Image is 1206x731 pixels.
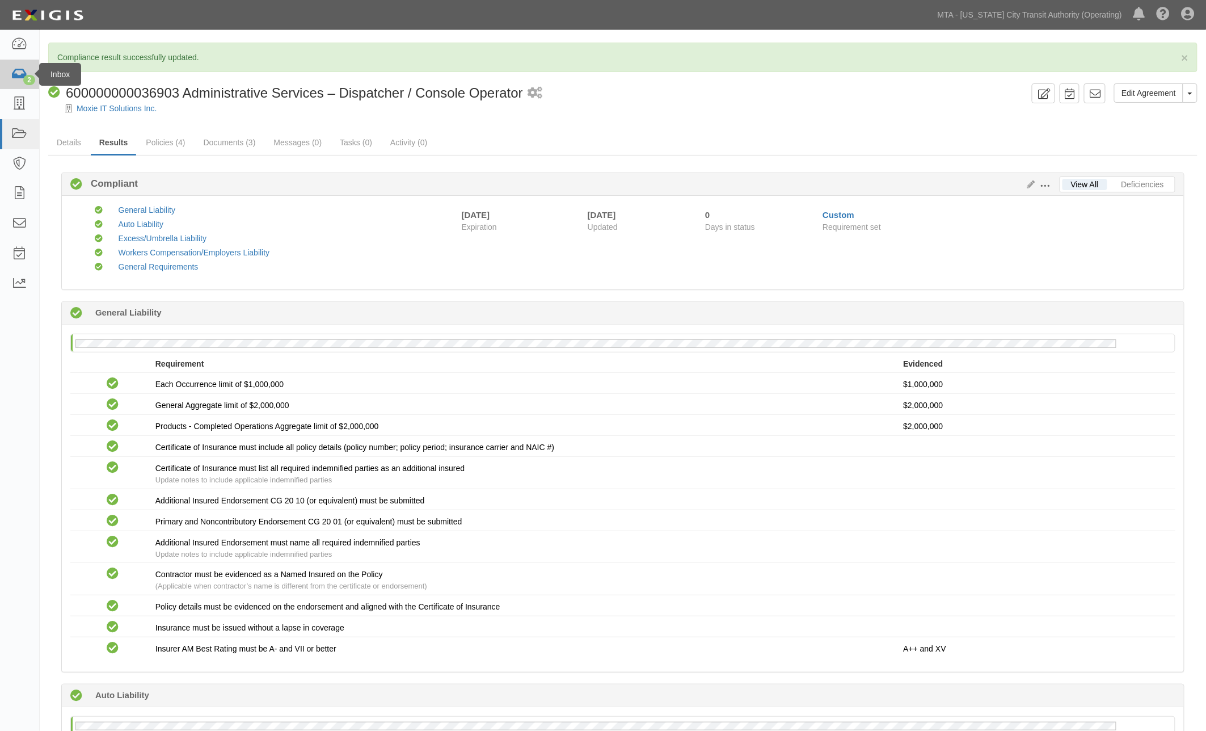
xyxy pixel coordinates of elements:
a: Messages (0) [265,131,330,154]
i: Compliant [107,536,119,548]
a: Tasks (0) [331,131,381,154]
span: Products - Completed Operations Aggregate limit of $2,000,000 [155,422,379,431]
i: Compliant [107,420,119,432]
span: Contractor must be evidenced as a Named Insured on the Policy [155,570,383,579]
i: Compliant [107,441,119,453]
span: Certificate of Insurance must include all policy details (policy number; policy period; insurance... [155,443,554,452]
a: Custom [823,210,854,220]
i: Compliant [95,207,103,215]
p: $2,000,000 [903,421,1167,432]
strong: Evidenced [903,359,943,368]
span: Requirement set [823,222,881,232]
i: Compliant [95,249,103,257]
div: Inbox [39,63,81,86]
span: Certificate of Insurance must list all required indemnified parties as an additional insured [155,464,465,473]
span: 600000000036903 Administrative Services – Dispatcher / Console Operator [66,85,523,100]
i: Compliant [107,399,119,411]
a: Moxie IT Solutions Inc. [77,104,157,113]
span: Insurer AM Best Rating must be A- and VII or better [155,644,336,653]
a: View All [1062,179,1107,190]
div: 2 [23,75,35,85]
i: Compliant [107,462,119,474]
i: Compliant [107,621,119,633]
a: Workers Compensation/Employers Liability [119,248,270,257]
span: Expiration [462,221,579,233]
i: Compliant [48,87,60,99]
i: Help Center - Complianz [1157,8,1170,22]
p: $1,000,000 [903,379,1167,390]
b: General Liability [95,306,162,318]
div: 600000000036903 Administrative Services – Dispatcher / Console Operator [48,83,523,103]
span: Updated [588,222,618,232]
p: Compliance result successfully updated. [57,52,1188,63]
i: Compliant [107,600,119,612]
a: Policies (4) [137,131,193,154]
a: Results [91,131,137,156]
p: A++ and XV [903,643,1167,654]
div: [DATE] [588,209,688,221]
a: MTA - [US_STATE] City Transit Authority (Operating) [932,3,1128,26]
b: Auto Liability [95,689,149,701]
a: Edit Results [1023,180,1035,189]
a: Details [48,131,90,154]
button: Close [1182,52,1188,64]
a: Documents (3) [195,131,264,154]
span: Additional Insured Endorsement CG 20 10 (or equivalent) must be submitted [155,496,425,505]
span: Each Occurrence limit of $1,000,000 [155,380,284,389]
span: Additional Insured Endorsement must name all required indemnified parties [155,538,420,547]
i: Compliant [95,235,103,243]
a: Auto Liability [119,220,163,229]
span: General Aggregate limit of $2,000,000 [155,401,289,410]
i: Compliant [107,515,119,527]
span: Policy details must be evidenced on the endorsement and aligned with the Certificate of Insurance [155,602,500,611]
i: Compliant [107,378,119,390]
span: Update notes to include applicable indemnified parties [155,550,332,558]
i: Compliant [107,494,119,506]
img: logo-5460c22ac91f19d4615b14bd174203de0afe785f0fc80cf4dbbc73dc1793850b.png [9,5,87,26]
span: Insurance must be issued without a lapse in coverage [155,623,344,632]
span: Update notes to include applicable indemnified parties [155,476,332,484]
a: Activity (0) [382,131,436,154]
span: × [1182,51,1188,64]
a: General Requirements [119,262,199,271]
i: Compliant 0 days (since 09/15/2025) [70,308,82,320]
span: Days in status [705,222,755,232]
a: Edit Agreement [1114,83,1183,103]
i: Compliant 0 days (since 09/15/2025) [70,690,82,702]
div: [DATE] [462,209,490,221]
a: Deficiencies [1113,179,1173,190]
i: 1 scheduled workflow [528,87,542,99]
div: Since 09/15/2025 [705,209,814,221]
i: Compliant [107,568,119,580]
i: Compliant [95,263,103,271]
i: Compliant [107,642,119,654]
span: (Applicable when contractor’s name is different from the certificate or endorsement) [155,582,427,590]
i: Compliant [95,221,103,229]
a: Excess/Umbrella Liability [119,234,207,243]
i: Compliant [70,179,82,191]
strong: Requirement [155,359,204,368]
b: Compliant [82,177,138,191]
p: $2,000,000 [903,400,1167,411]
a: General Liability [119,205,175,215]
span: Primary and Noncontributory Endorsement CG 20 01 (or equivalent) must be submitted [155,517,462,526]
